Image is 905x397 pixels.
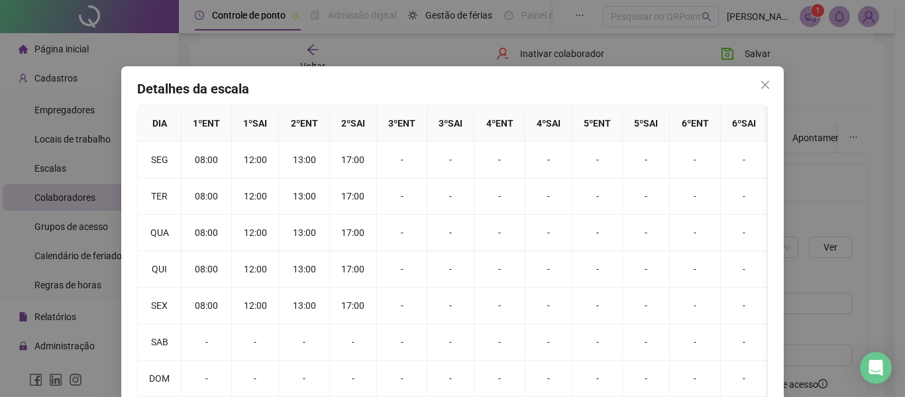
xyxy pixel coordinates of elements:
th: 5 º [572,105,623,142]
td: - [670,215,720,251]
td: - [525,178,572,215]
td: 12:00 [232,142,279,178]
th: 6 º [721,105,768,142]
td: 13:00 [279,215,329,251]
td: - [572,178,623,215]
td: - [623,361,670,397]
td: - [182,324,232,361]
td: - [670,361,720,397]
th: 4 º [525,105,572,142]
td: - [623,178,670,215]
td: - [721,288,768,324]
td: - [525,288,572,324]
td: 17:00 [330,178,377,215]
span: SAI [741,118,756,129]
span: close [760,80,771,90]
span: ENT [691,118,709,129]
td: - [474,142,525,178]
td: - [721,324,768,361]
td: - [572,324,623,361]
td: - [474,361,525,397]
td: 13:00 [279,288,329,324]
td: 13:00 [279,178,329,215]
td: 08:00 [182,251,232,288]
td: - [670,324,720,361]
td: - [525,215,572,251]
td: - [721,178,768,215]
td: 12:00 [232,178,279,215]
h4: Detalhes da escala [137,80,768,98]
td: - [670,288,720,324]
td: 08:00 [182,215,232,251]
td: - [427,288,474,324]
td: TER [138,178,182,215]
td: - [474,178,525,215]
td: - [279,324,329,361]
span: ENT [300,118,318,129]
td: - [670,251,720,288]
td: 13:00 [279,251,329,288]
td: 12:00 [232,215,279,251]
td: - [525,251,572,288]
td: SAB [138,324,182,361]
td: 12:00 [232,251,279,288]
td: - [623,288,670,324]
td: - [572,361,623,397]
td: - [182,361,232,397]
td: 17:00 [330,142,377,178]
td: - [623,324,670,361]
td: - [670,142,720,178]
span: SAI [448,118,462,129]
span: ENT [496,118,513,129]
td: 13:00 [279,142,329,178]
td: - [377,178,427,215]
td: - [721,251,768,288]
td: - [572,251,623,288]
th: 3 º [427,105,474,142]
th: 2 º [330,105,377,142]
td: - [427,361,474,397]
td: - [427,142,474,178]
td: - [670,178,720,215]
td: - [474,324,525,361]
th: 4 º [474,105,525,142]
th: 1 º [232,105,279,142]
td: - [474,288,525,324]
span: SAI [252,118,267,129]
td: - [623,251,670,288]
td: - [525,361,572,397]
span: SAI [350,118,365,129]
span: ENT [202,118,220,129]
td: - [525,324,572,361]
td: - [474,251,525,288]
td: - [525,142,572,178]
th: 5 º [623,105,670,142]
td: 12:00 [232,288,279,324]
td: DOM [138,361,182,397]
td: 08:00 [182,142,232,178]
td: SEG [138,142,182,178]
td: 08:00 [182,178,232,215]
td: - [377,288,427,324]
td: - [474,215,525,251]
td: SEX [138,288,182,324]
td: - [330,361,377,397]
span: SAI [643,118,658,129]
th: 1 º [182,105,232,142]
span: DIA [152,118,167,129]
td: - [377,361,427,397]
td: - [572,215,623,251]
button: Close [755,74,776,95]
span: ENT [593,118,611,129]
th: 2 º [279,105,329,142]
td: - [232,361,279,397]
td: - [623,142,670,178]
td: 17:00 [330,288,377,324]
td: - [721,142,768,178]
td: - [232,324,279,361]
td: - [572,288,623,324]
th: 3 º [377,105,427,142]
td: QUI [138,251,182,288]
th: 6 º [670,105,720,142]
td: - [330,324,377,361]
